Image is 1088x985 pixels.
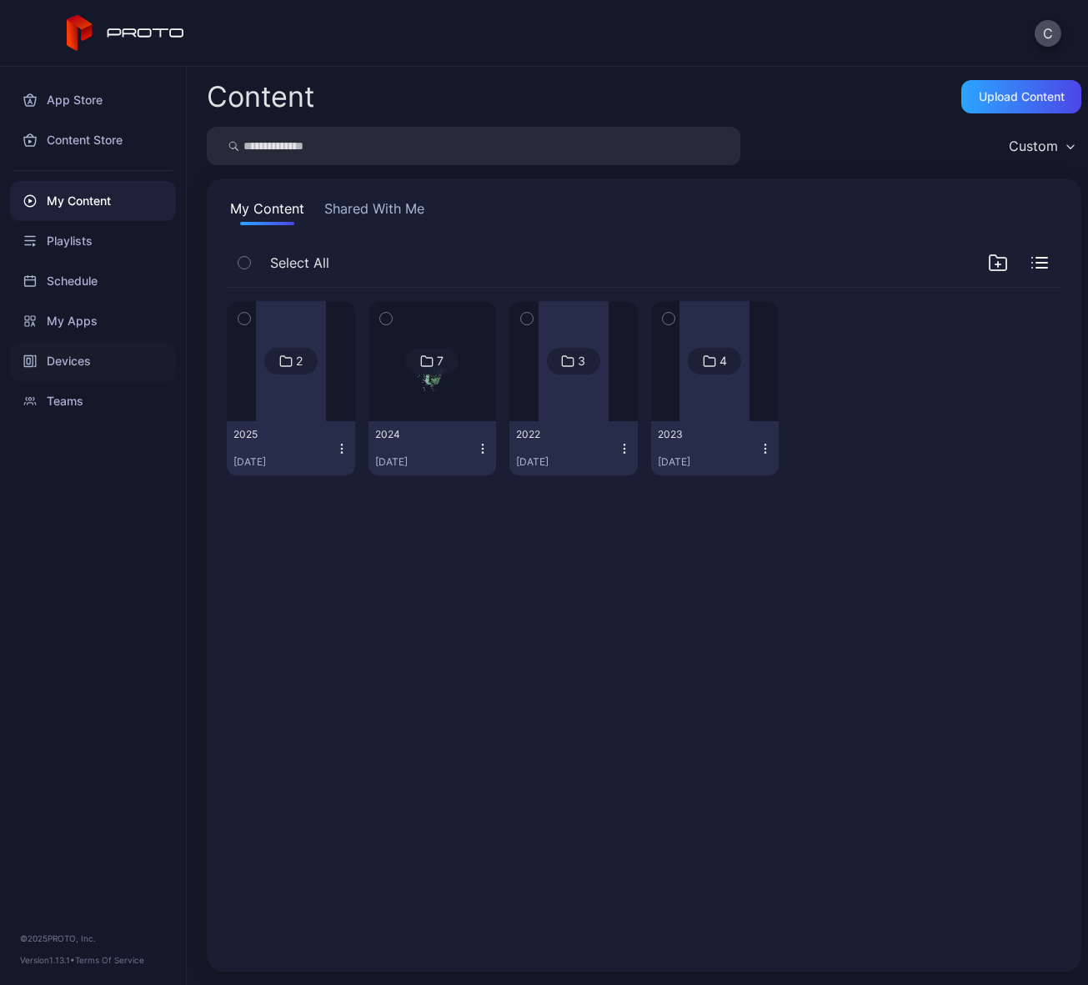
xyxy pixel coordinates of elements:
[651,421,780,475] button: 2023[DATE]
[719,354,727,369] div: 4
[375,428,467,441] div: 2024
[233,428,325,441] div: 2025
[10,381,176,421] a: Teams
[20,932,166,945] div: © 2025 PROTO, Inc.
[227,421,355,475] button: 2025[DATE]
[10,221,176,261] a: Playlists
[979,90,1065,103] div: Upload Content
[296,354,303,369] div: 2
[10,341,176,381] a: Devices
[10,301,176,341] a: My Apps
[227,199,308,225] button: My Content
[961,80,1081,113] button: Upload Content
[1035,20,1061,47] button: C
[75,955,144,965] a: Terms Of Service
[516,455,618,469] div: [DATE]
[321,199,428,225] button: Shared With Me
[658,455,760,469] div: [DATE]
[375,455,477,469] div: [DATE]
[658,428,750,441] div: 2023
[10,181,176,221] a: My Content
[207,83,314,111] div: Content
[1000,127,1081,165] button: Custom
[369,421,497,475] button: 2024[DATE]
[233,455,335,469] div: [DATE]
[10,261,176,301] a: Schedule
[1009,138,1058,154] div: Custom
[578,354,585,369] div: 3
[10,80,176,120] a: App Store
[437,354,444,369] div: 7
[516,428,608,441] div: 2022
[20,955,75,965] span: Version 1.13.1 •
[509,421,638,475] button: 2022[DATE]
[270,253,329,273] span: Select All
[10,120,176,160] a: Content Store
